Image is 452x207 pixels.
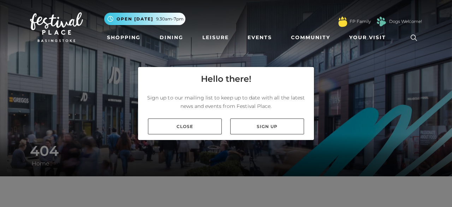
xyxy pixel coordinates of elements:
[157,31,186,44] a: Dining
[201,73,251,85] h4: Hello there!
[117,16,153,22] span: Open [DATE]
[230,118,304,134] a: Sign up
[144,93,308,110] p: Sign up to our mailing list to keep up to date with all the latest news and events from Festival ...
[245,31,275,44] a: Events
[389,18,422,25] a: Dogs Welcome!
[30,12,83,42] img: Festival Place Logo
[346,31,392,44] a: Your Visit
[104,31,143,44] a: Shopping
[288,31,333,44] a: Community
[104,13,185,25] button: Open [DATE] 9.30am-7pm
[148,118,222,134] a: Close
[156,16,184,22] span: 9.30am-7pm
[349,34,386,41] span: Your Visit
[200,31,232,44] a: Leisure
[350,18,371,25] a: FP Family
